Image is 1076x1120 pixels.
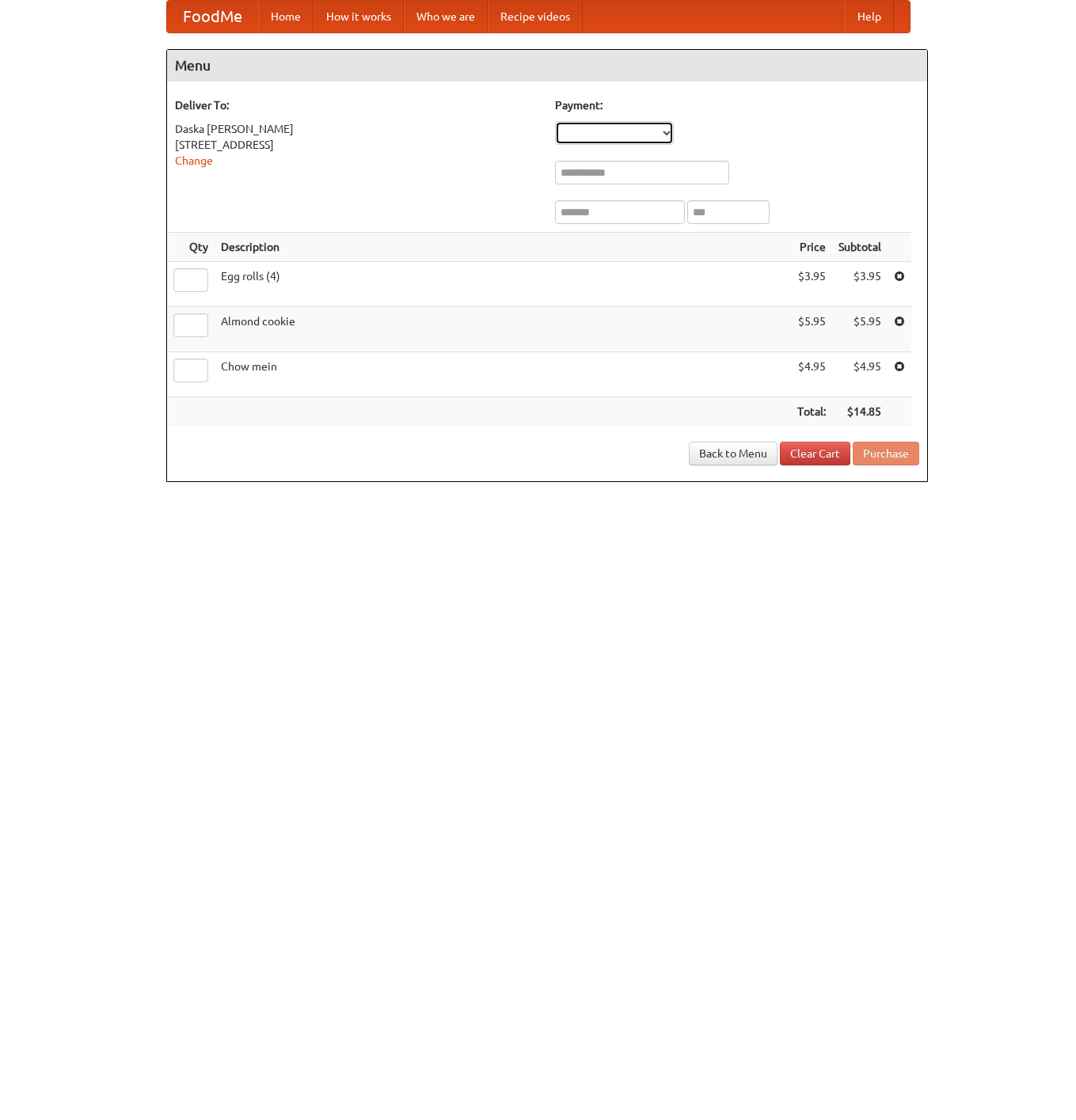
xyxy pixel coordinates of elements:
td: $3.95 [791,262,832,307]
td: Egg rolls (4) [215,262,791,307]
a: FoodMe [167,1,258,32]
div: [STREET_ADDRESS] [175,137,539,153]
a: Recipe videos [488,1,583,32]
th: Subtotal [832,233,888,262]
td: $4.95 [832,352,888,397]
div: Daska [PERSON_NAME] [175,121,539,137]
a: How it works [314,1,404,32]
th: $14.85 [832,397,888,427]
a: Back to Menu [689,442,778,465]
td: $5.95 [791,307,832,352]
a: Change [175,154,213,167]
h4: Menu [167,50,927,82]
td: $4.95 [791,352,832,397]
a: Who we are [404,1,488,32]
td: Almond cookie [215,307,791,352]
a: Home [258,1,314,32]
a: Clear Cart [780,442,850,465]
th: Total: [791,397,832,427]
a: Help [845,1,894,32]
th: Qty [167,233,215,262]
td: Chow mein [215,352,791,397]
td: $5.95 [832,307,888,352]
h5: Deliver To: [175,97,539,113]
th: Price [791,233,832,262]
h5: Payment: [555,97,919,113]
button: Purchase [853,442,919,465]
th: Description [215,233,791,262]
td: $3.95 [832,262,888,307]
